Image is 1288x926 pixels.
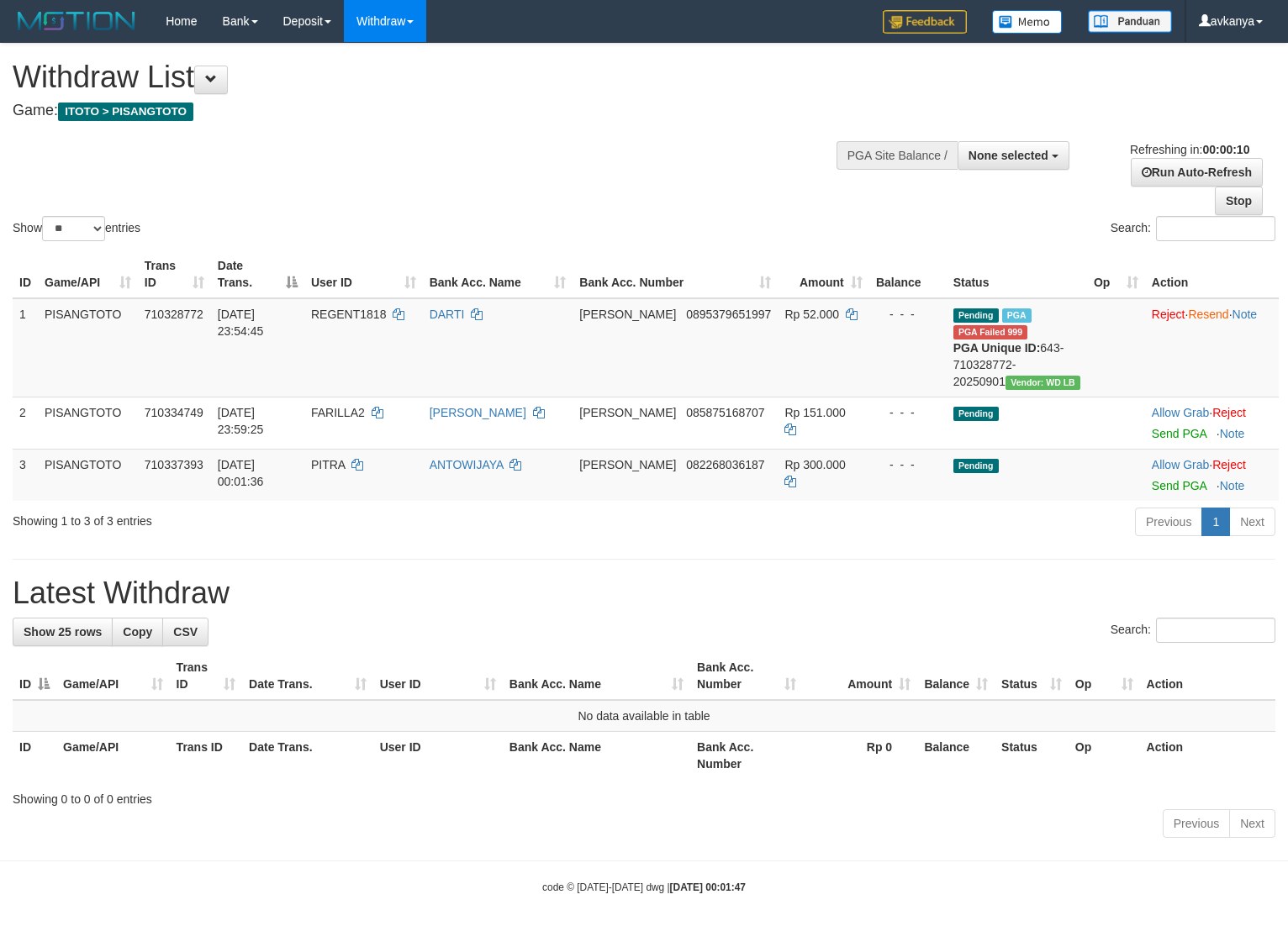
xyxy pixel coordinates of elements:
img: Button%20Memo.svg [992,10,1063,34]
th: Action [1140,652,1275,700]
a: Send PGA [1152,479,1206,492]
th: User ID [373,732,503,780]
th: User ID: activate to sort column ascending [304,250,423,298]
td: 1 [13,298,38,397]
th: Bank Acc. Number [690,732,803,780]
img: panduan.png [1088,10,1172,33]
span: [DATE] 23:59:25 [218,406,264,436]
h4: Game: [13,103,842,119]
a: Allow Grab [1152,458,1209,471]
span: [DATE] 00:01:36 [218,458,264,488]
a: Show 25 rows [13,618,113,646]
span: CSV [173,625,198,639]
th: Amount: activate to sort column ascending [778,250,868,298]
a: Run Auto-Refresh [1131,158,1263,187]
td: 2 [13,397,38,449]
span: Copy 0895379651997 to clipboard [686,308,771,321]
span: Rp 151.000 [784,406,845,419]
a: DARTI [430,308,465,321]
th: Trans ID: activate to sort column ascending [170,652,242,700]
input: Search: [1156,618,1275,643]
strong: 00:00:10 [1202,143,1249,156]
td: 3 [13,449,38,501]
span: Pending [953,407,999,421]
th: Game/API: activate to sort column ascending [56,652,170,700]
span: PGA Error [953,325,1028,339]
label: Search: [1111,216,1275,241]
select: Showentries [42,216,105,241]
div: PGA Site Balance / [837,141,958,170]
a: Note [1220,479,1245,492]
a: Copy [112,618,163,646]
th: Bank Acc. Number: activate to sort column ascending [690,652,803,700]
h1: Withdraw List [13,61,842,94]
td: · [1145,449,1279,501]
th: Status [947,250,1087,298]
span: 710328772 [145,308,203,321]
th: Trans ID [170,732,242,780]
td: PISANGTOTO [38,298,138,397]
button: None selected [958,141,1069,170]
th: Balance [917,732,995,780]
span: 710337393 [145,458,203,471]
a: Send PGA [1152,427,1206,440]
a: Note [1233,308,1258,321]
th: Bank Acc. Name [503,732,690,780]
a: [PERSON_NAME] [430,406,526,419]
div: - - - [876,306,940,323]
label: Search: [1111,618,1275,643]
a: Note [1220,427,1245,440]
span: [PERSON_NAME] [579,308,676,321]
span: PITRA [311,458,345,471]
td: · · [1145,298,1279,397]
th: ID: activate to sort column descending [13,652,56,700]
td: No data available in table [13,700,1275,732]
span: [DATE] 23:54:45 [218,308,264,338]
a: CSV [162,618,209,646]
a: Reject [1212,458,1246,471]
img: MOTION_logo.png [13,8,140,34]
a: Reject [1212,406,1246,419]
th: Action [1140,732,1275,780]
th: Date Trans.: activate to sort column ascending [242,652,373,700]
th: Amount: activate to sort column ascending [803,652,917,700]
td: PISANGTOTO [38,397,138,449]
div: - - - [876,456,940,473]
th: Bank Acc. Number: activate to sort column ascending [573,250,778,298]
label: Show entries [13,216,140,241]
a: Reject [1152,308,1185,321]
th: Status: activate to sort column ascending [995,652,1069,700]
small: code © [DATE]-[DATE] dwg | [542,881,746,893]
div: - - - [876,404,940,421]
th: Bank Acc. Name: activate to sort column ascending [503,652,690,700]
span: Marked by avklamria [1002,308,1032,323]
th: Date Trans.: activate to sort column descending [211,250,304,298]
span: Pending [953,459,999,473]
td: PISANGTOTO [38,449,138,501]
th: User ID: activate to sort column ascending [373,652,503,700]
span: 710334749 [145,406,203,419]
span: REGENT1818 [311,308,386,321]
span: Rp 52.000 [784,308,839,321]
span: Show 25 rows [24,625,102,639]
a: Next [1229,508,1275,536]
span: · [1152,458,1212,471]
th: Trans ID: activate to sort column ascending [138,250,211,298]
th: Op [1069,732,1140,780]
th: Op: activate to sort column ascending [1069,652,1140,700]
span: Pending [953,308,999,323]
h1: Latest Withdraw [13,576,1275,610]
a: Next [1229,809,1275,838]
span: · [1152,406,1212,419]
span: Rp 300.000 [784,458,845,471]
th: Bank Acc. Name: activate to sort column ascending [423,250,573,298]
th: Balance [869,250,947,298]
span: ITOTO > PISANGTOTO [58,103,193,121]
div: Showing 1 to 3 of 3 entries [13,506,524,529]
a: Previous [1135,508,1202,536]
th: Status [995,732,1069,780]
span: None selected [969,149,1048,162]
b: PGA Unique ID: [953,341,1041,355]
img: Feedback.jpg [883,10,967,34]
span: FARILLA2 [311,406,365,419]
